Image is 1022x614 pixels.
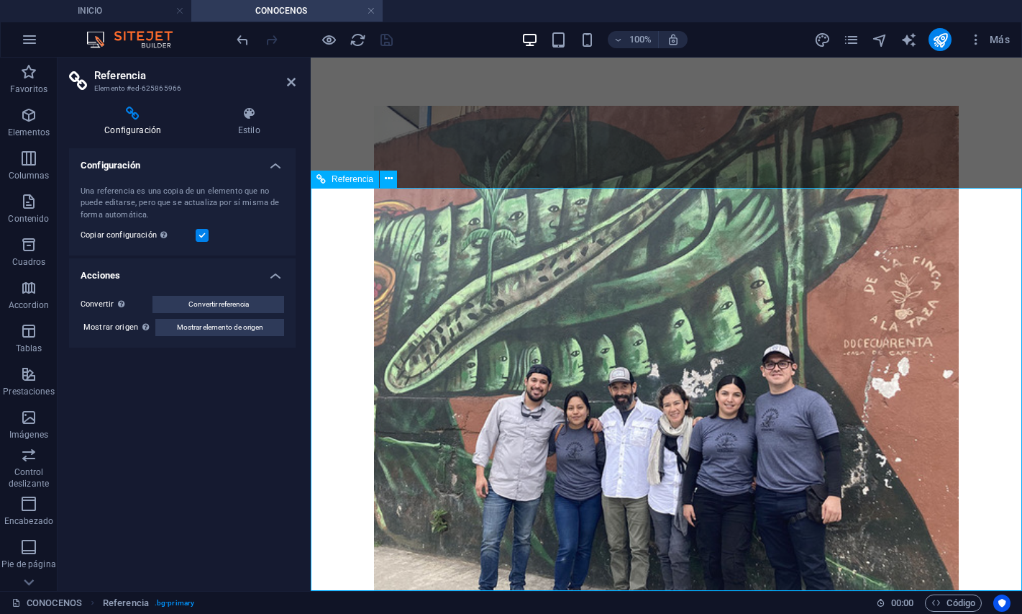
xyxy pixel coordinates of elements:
h2: Referencia [94,69,296,82]
i: Navegador [872,32,888,48]
p: Contenido [8,213,49,225]
h3: Elemento #ed-625865966 [94,82,267,95]
button: reload [349,31,366,48]
p: Accordion [9,299,49,311]
p: Pie de página [1,559,55,570]
label: Copiar configuración [81,227,196,244]
span: Mostrar elemento de origen [177,319,263,336]
button: undo [234,31,251,48]
p: Tablas [16,343,42,354]
button: navigator [871,31,888,48]
label: Convertir [81,296,152,313]
i: Diseño (Ctrl+Alt+Y) [814,32,831,48]
button: pages [842,31,859,48]
span: Más [969,32,1010,47]
button: Código [925,595,982,612]
p: Favoritos [10,83,47,95]
span: Código [931,595,975,612]
p: Encabezado [4,515,53,527]
i: Deshacer: change_data (Ctrl+Z) [234,32,251,48]
p: Elementos [8,127,50,138]
img: Editor Logo [83,31,191,48]
button: Haz clic para salir del modo de previsualización y seguir editando [320,31,337,48]
button: publish [929,28,952,51]
button: text_generator [900,31,917,48]
span: Haz clic para seleccionar y doble clic para editar [103,595,149,612]
a: Haz clic para cancelar la selección y doble clic para abrir páginas [12,595,82,612]
button: Mostrar elemento de origen [155,319,284,336]
span: 00 00 [891,595,913,612]
h6: Tiempo de la sesión [876,595,914,612]
h4: Configuración [69,148,296,174]
div: Una referencia es una copia de un elemento que no puede editarse, pero que se actualiza por sí mi... [81,186,284,222]
h6: 100% [629,31,652,48]
button: Más [963,28,1016,51]
i: Publicar [932,32,949,48]
label: Mostrar origen [83,319,155,336]
span: . bg-primary [155,595,194,612]
h4: Configuración [69,107,202,137]
p: Columnas [9,170,50,181]
i: Al redimensionar, ajustar el nivel de zoom automáticamente para ajustarse al dispositivo elegido. [667,33,680,46]
p: Cuadros [12,256,46,268]
i: Páginas (Ctrl+Alt+S) [843,32,859,48]
p: Imágenes [9,429,48,441]
button: design [813,31,831,48]
button: Usercentrics [993,595,1010,612]
h4: CONOCENOS [191,3,383,19]
i: AI Writer [900,32,917,48]
button: Convertir referencia [152,296,284,313]
span: Referencia [332,175,373,184]
button: 100% [608,31,659,48]
span: Convertir referencia [188,296,249,313]
nav: breadcrumb [103,595,194,612]
i: Volver a cargar página [350,32,366,48]
h4: Estilo [202,107,296,137]
p: Prestaciones [3,386,54,397]
span: : [901,597,903,608]
h4: Acciones [69,258,296,284]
